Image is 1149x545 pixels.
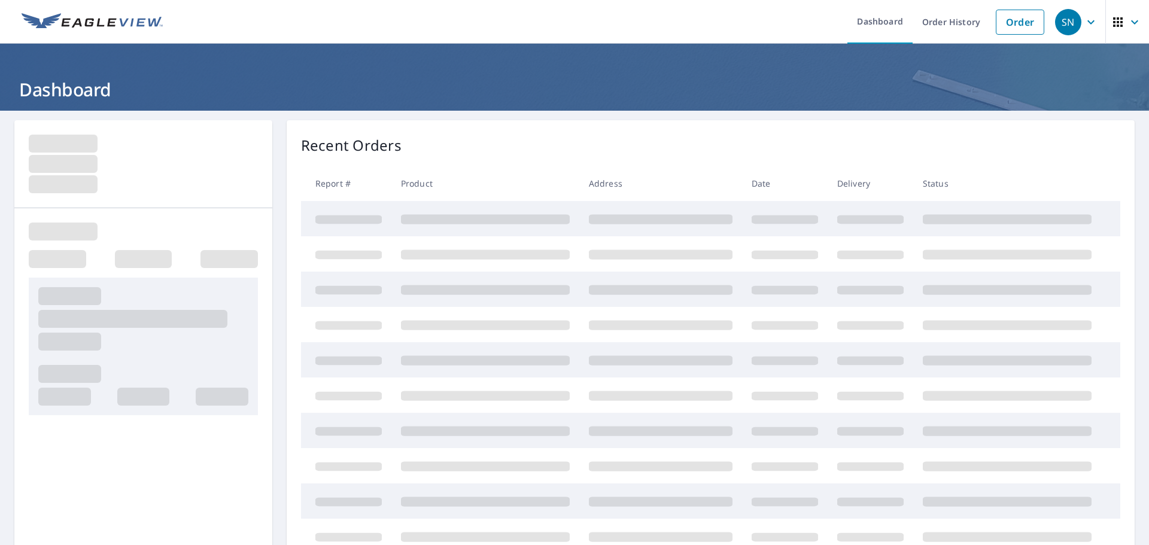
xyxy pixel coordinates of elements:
[913,166,1101,201] th: Status
[996,10,1044,35] a: Order
[742,166,828,201] th: Date
[301,166,391,201] th: Report #
[14,77,1135,102] h1: Dashboard
[579,166,742,201] th: Address
[22,13,163,31] img: EV Logo
[391,166,579,201] th: Product
[301,135,402,156] p: Recent Orders
[828,166,913,201] th: Delivery
[1055,9,1081,35] div: SN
